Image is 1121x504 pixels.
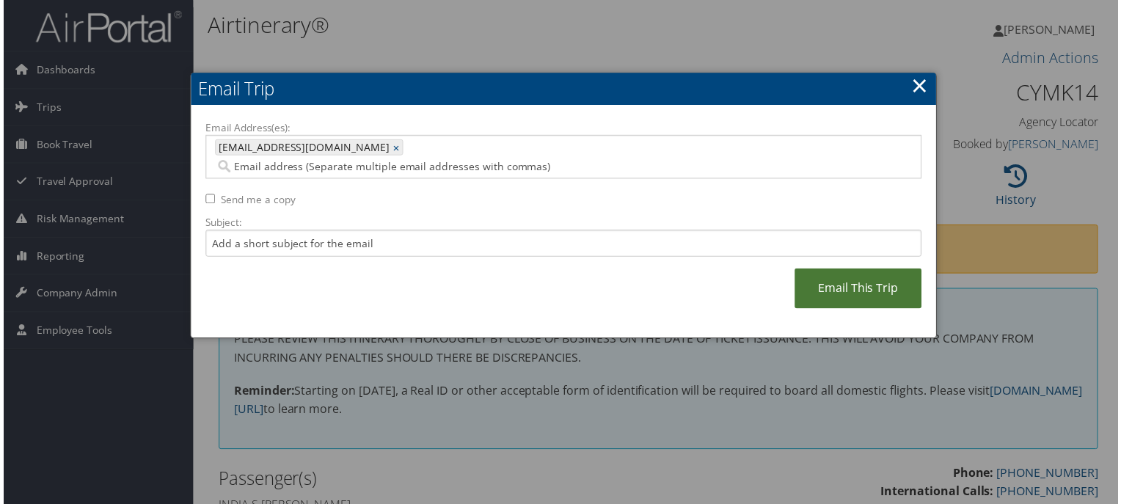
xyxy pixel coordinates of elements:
label: Send me a copy [219,194,293,208]
label: Email Address(es): [203,121,924,136]
h2: Email Trip [189,73,938,106]
a: × [913,71,930,101]
span: [EMAIL_ADDRESS][DOMAIN_NAME] [213,141,388,156]
input: Email address (Separate multiple email addresses with commas) [213,160,780,175]
a: Email This Trip [796,270,924,310]
a: × [392,141,401,156]
input: Add a short subject for the email [203,231,924,258]
label: Subject: [203,216,924,231]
